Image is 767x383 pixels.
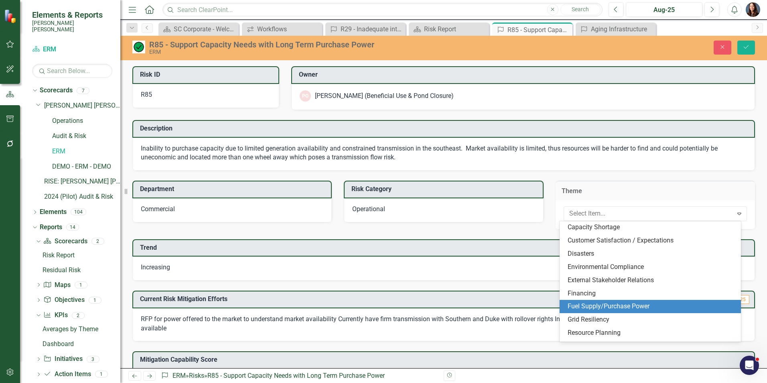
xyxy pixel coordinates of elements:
[66,224,79,231] div: 14
[568,302,736,311] div: Fuel Supply/Purchase Power
[140,244,750,251] h3: Trend
[43,252,120,259] div: Risk Report
[140,356,750,363] h3: Mitigation Capability Score
[72,312,85,319] div: 2
[132,41,145,53] img: Manageable
[568,276,736,285] div: External Stakeholder Relations
[4,9,18,23] img: ClearPoint Strategy
[41,264,120,277] a: Residual Risk
[32,64,112,78] input: Search Below...
[629,5,700,15] div: Aug-25
[141,144,747,163] p: Inability to purchase capacity due to limited generation availability and constrained transmissio...
[424,24,487,34] div: Risk Report
[299,71,751,78] h3: Owner
[89,297,101,304] div: 1
[207,372,385,379] div: R85 - Support Capacity Needs with Long Term Purchase Power
[77,87,89,94] div: 7
[141,205,175,213] span: Commercial
[40,208,67,217] a: Elements
[91,238,104,244] div: 2
[41,338,120,350] a: Dashboard
[140,125,750,132] h3: Description
[149,49,481,55] div: ERM
[43,340,120,348] div: Dashboard
[568,236,736,245] div: Customer Satisfaction / Expectations
[244,24,320,34] a: Workflows
[43,267,120,274] div: Residual Risk
[352,205,385,213] span: Operational
[591,24,654,34] div: Aging Infrastructure
[43,295,84,305] a: Objectives
[568,289,736,298] div: Financing
[141,315,725,332] span: RFP for power offered to the market to understand market availability Currently have firm transmi...
[95,371,108,378] div: 1
[44,192,120,202] a: 2024 (Pilot) Audit & Risk
[149,40,481,49] div: R85 - Support Capacity Needs with Long Term Purchase Power
[32,45,112,54] a: ERM
[162,3,603,17] input: Search ClearPoint...
[41,249,120,262] a: Risk Report
[44,177,120,186] a: RISE: [PERSON_NAME] [PERSON_NAME] Recognizing Innovation, Safety and Excellence
[52,116,120,126] a: Operations
[160,24,237,34] a: SC Corporate - Welcome to ClearPoint
[41,323,120,336] a: Averages by Theme
[141,263,170,271] span: Increasing
[32,10,112,20] span: Elements & Reports
[52,147,120,156] a: ERM
[43,370,91,379] a: Action Items
[315,92,454,101] div: [PERSON_NAME] (Beneficial Use & Pond Closure)
[32,20,112,33] small: [PERSON_NAME] [PERSON_NAME]
[172,372,186,379] a: ERM
[140,295,612,303] h3: Current Risk Mitigation Efforts
[568,249,736,259] div: Disasters
[560,4,601,15] button: Search
[341,24,404,34] div: R29 - Inadequate internal capacity, market capacity, or transmission availability.
[568,223,736,232] div: Capacity Shortage
[43,326,120,333] div: Averages by Theme
[568,328,736,338] div: Resource Planning
[568,315,736,324] div: Grid Resiliency
[40,223,62,232] a: Reports
[257,24,320,34] div: Workflows
[189,372,204,379] a: Risks
[52,162,120,171] a: DEMO - ERM - DEMO
[572,6,589,12] span: Search
[71,209,86,216] div: 104
[140,71,274,78] h3: Risk ID
[43,311,67,320] a: KPIs
[327,24,404,34] a: R29 - Inadequate internal capacity, market capacity, or transmission availability.
[52,132,120,141] a: Audit & Risk
[746,2,760,17] img: Tami Griswold
[161,371,438,381] div: » »
[43,237,87,246] a: Scorecards
[141,91,152,98] span: R85
[568,263,736,272] div: Environmental Compliance
[87,356,99,363] div: 3
[40,86,73,95] a: Scorecards
[562,187,749,195] h3: Theme
[43,281,70,290] a: Maps
[140,185,327,193] h3: Department
[174,24,237,34] div: SC Corporate - Welcome to ClearPoint
[740,356,759,375] iframe: Intercom live chat
[507,25,570,35] div: R85 - Support Capacity Needs with Long Term Purchase Power
[578,24,654,34] a: Aging Infrastructure
[300,90,311,102] div: PO
[411,24,487,34] a: Risk Report
[75,281,87,288] div: 1
[626,2,702,17] button: Aug-25
[44,101,120,110] a: [PERSON_NAME] [PERSON_NAME] CORPORATE Balanced Scorecard
[351,185,538,193] h3: Risk Category
[43,354,82,364] a: Initiatives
